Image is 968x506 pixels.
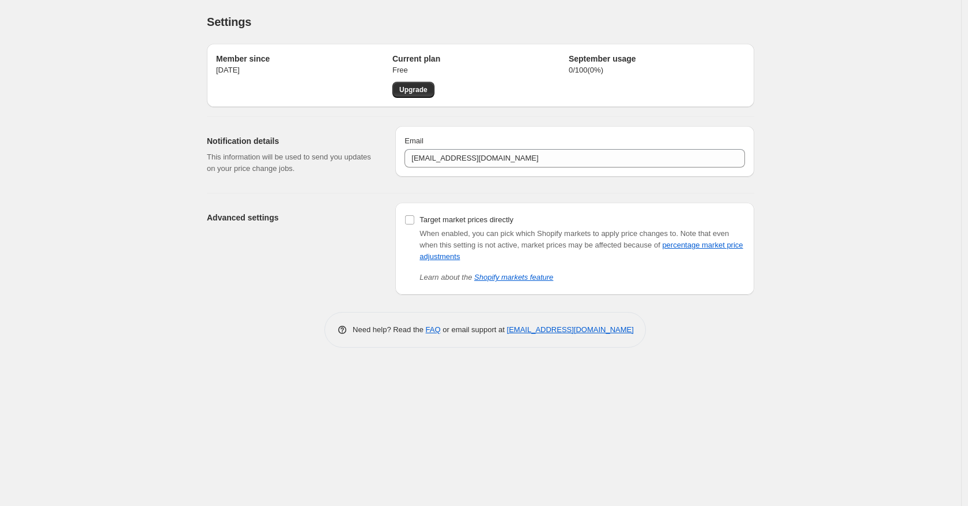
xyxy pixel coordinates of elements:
[392,64,569,76] p: Free
[419,273,553,281] i: Learn about the
[216,53,392,64] h2: Member since
[419,229,678,238] span: When enabled, you can pick which Shopify markets to apply price changes to.
[392,82,434,98] a: Upgrade
[392,53,569,64] h2: Current plan
[441,325,507,334] span: or email support at
[207,151,377,174] p: This information will be used to send you updates on your price change jobs.
[353,325,426,334] span: Need help? Read the
[216,64,392,76] p: [DATE]
[207,16,251,28] span: Settings
[474,273,553,281] a: Shopify markets feature
[569,53,745,64] h2: September usage
[507,325,634,334] a: [EMAIL_ADDRESS][DOMAIN_NAME]
[419,215,513,224] span: Target market prices directly
[569,64,745,76] p: 0 / 100 ( 0 %)
[207,212,377,223] h2: Advanced settings
[426,325,441,334] a: FAQ
[404,136,423,145] span: Email
[399,85,428,94] span: Upgrade
[419,229,743,261] span: Note that even when this setting is not active, market prices may be affected because of
[207,135,377,147] h2: Notification details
